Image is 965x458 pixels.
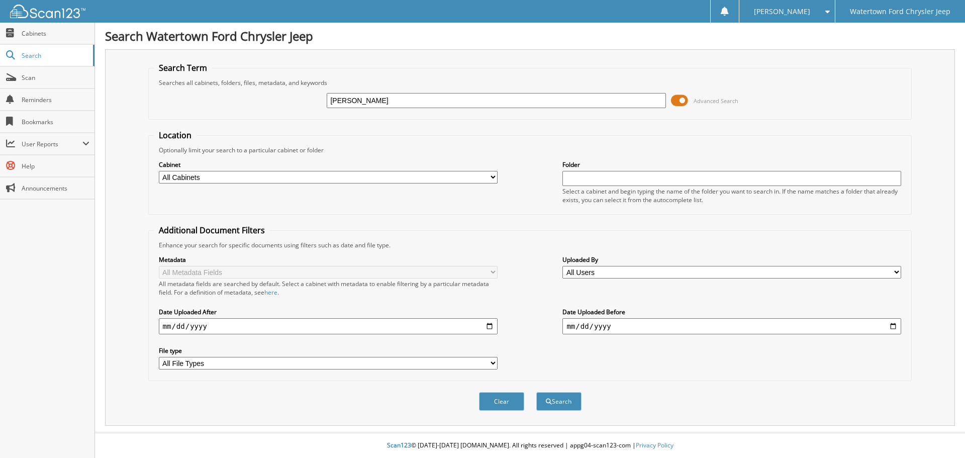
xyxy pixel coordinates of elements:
[22,184,89,193] span: Announcements
[154,62,212,73] legend: Search Term
[387,441,411,449] span: Scan123
[159,308,498,316] label: Date Uploaded After
[562,187,901,204] div: Select a cabinet and begin typing the name of the folder you want to search in. If the name match...
[562,318,901,334] input: end
[159,318,498,334] input: start
[154,78,907,87] div: Searches all cabinets, folders, files, metadata, and keywords
[562,308,901,316] label: Date Uploaded Before
[22,51,88,60] span: Search
[915,410,965,458] iframe: Chat Widget
[562,255,901,264] label: Uploaded By
[154,146,907,154] div: Optionally limit your search to a particular cabinet or folder
[159,255,498,264] label: Metadata
[159,160,498,169] label: Cabinet
[850,9,950,15] span: Watertown Ford Chrysler Jeep
[154,225,270,236] legend: Additional Document Filters
[22,140,82,148] span: User Reports
[159,346,498,355] label: File type
[636,441,673,449] a: Privacy Policy
[154,130,197,141] legend: Location
[694,97,738,105] span: Advanced Search
[95,433,965,458] div: © [DATE]-[DATE] [DOMAIN_NAME]. All rights reserved | appg04-scan123-com |
[22,96,89,104] span: Reminders
[754,9,810,15] span: [PERSON_NAME]
[22,162,89,170] span: Help
[105,28,955,44] h1: Search Watertown Ford Chrysler Jeep
[154,241,907,249] div: Enhance your search for specific documents using filters such as date and file type.
[562,160,901,169] label: Folder
[22,73,89,82] span: Scan
[536,392,582,411] button: Search
[479,392,524,411] button: Clear
[264,288,277,297] a: here
[22,118,89,126] span: Bookmarks
[159,280,498,297] div: All metadata fields are searched by default. Select a cabinet with metadata to enable filtering b...
[22,29,89,38] span: Cabinets
[10,5,85,18] img: scan123-logo-white.svg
